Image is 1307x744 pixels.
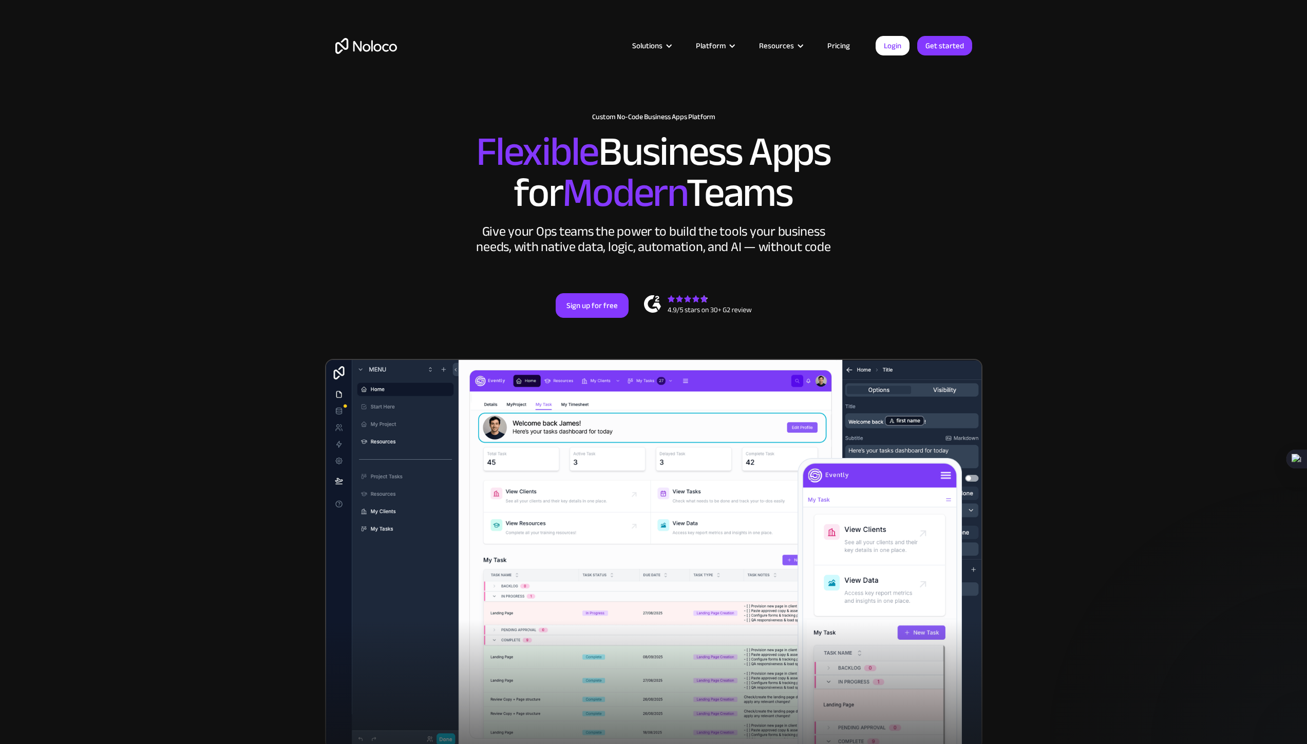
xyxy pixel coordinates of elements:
[814,39,863,52] a: Pricing
[632,39,662,52] div: Solutions
[562,155,686,231] span: Modern
[474,224,834,255] div: Give your Ops teams the power to build the tools your business needs, with native data, logic, au...
[619,39,683,52] div: Solutions
[335,113,972,121] h1: Custom No-Code Business Apps Platform
[759,39,794,52] div: Resources
[917,36,972,55] a: Get started
[696,39,726,52] div: Platform
[876,36,910,55] a: Login
[683,39,746,52] div: Platform
[335,38,397,54] a: home
[476,113,598,190] span: Flexible
[746,39,814,52] div: Resources
[556,293,629,318] a: Sign up for free
[335,131,972,214] h2: Business Apps for Teams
